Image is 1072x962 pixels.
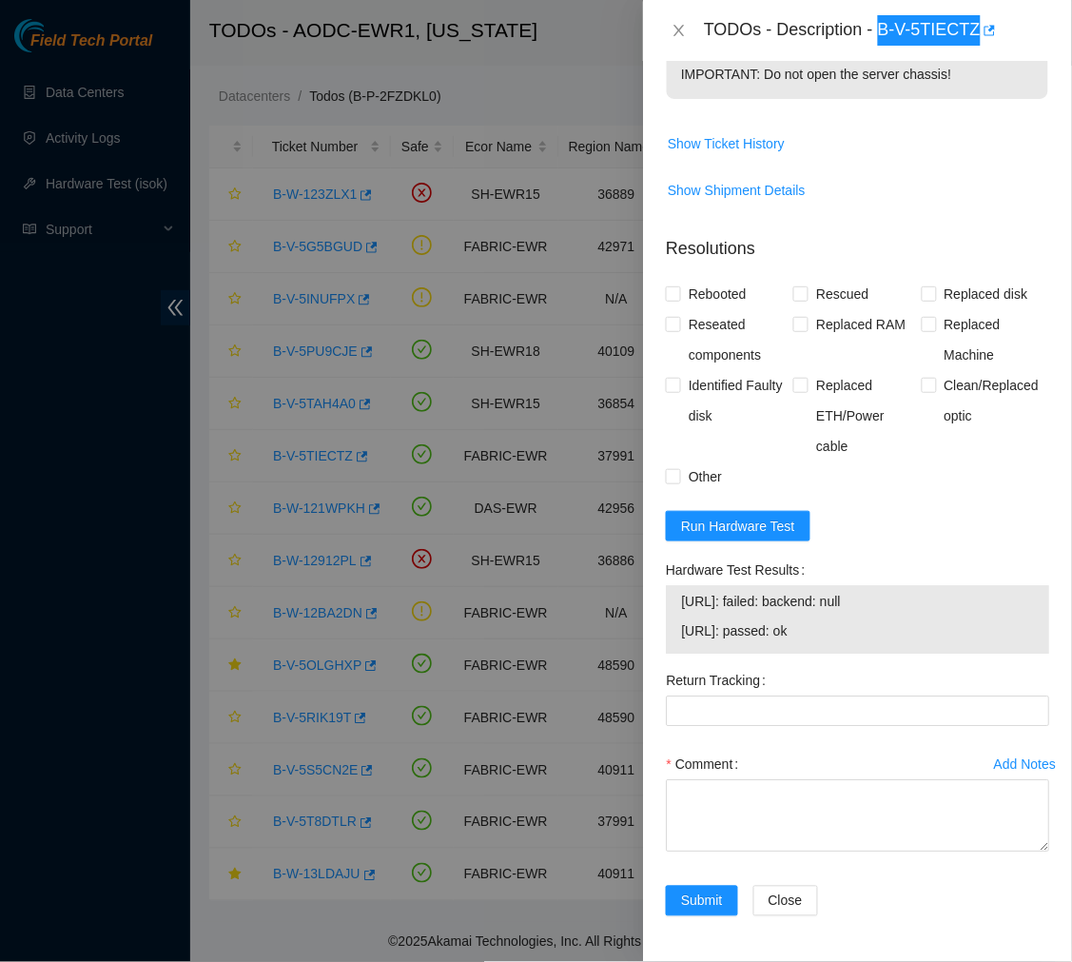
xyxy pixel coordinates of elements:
textarea: Comment [666,779,1049,852]
button: Show Ticket History [667,128,786,159]
div: Add Notes [994,757,1056,771]
button: Run Hardware Test [666,511,810,541]
span: Close [769,891,803,912]
span: [URL]: failed: backend: null [681,591,1034,612]
span: close [672,23,687,38]
span: Other [681,461,730,492]
span: Show Ticket History [668,133,785,154]
span: Rebooted [681,279,754,309]
p: Resolutions [666,221,1049,262]
button: Add Notes [993,749,1057,779]
span: Reseated components [681,309,793,370]
span: Run Hardware Test [681,516,795,537]
button: Close [753,886,818,916]
span: Show Shipment Details [668,180,806,201]
input: Return Tracking [666,696,1049,726]
span: Replaced RAM [809,309,913,340]
span: Replaced Machine [937,309,1049,370]
button: Submit [666,886,738,916]
span: Identified Faulty disk [681,370,793,431]
div: TODOs - Description - B-V-5TIECTZ [704,15,1049,46]
button: Close [666,22,692,40]
label: Return Tracking [666,665,773,696]
span: Rescued [809,279,876,309]
button: Show Shipment Details [667,175,807,206]
label: Comment [666,749,746,779]
span: Replaced disk [937,279,1036,309]
span: [URL]: passed: ok [681,620,1034,641]
span: Submit [681,891,723,912]
label: Hardware Test Results [666,555,812,585]
span: Replaced ETH/Power cable [809,370,921,461]
span: Clean/Replaced optic [937,370,1049,431]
